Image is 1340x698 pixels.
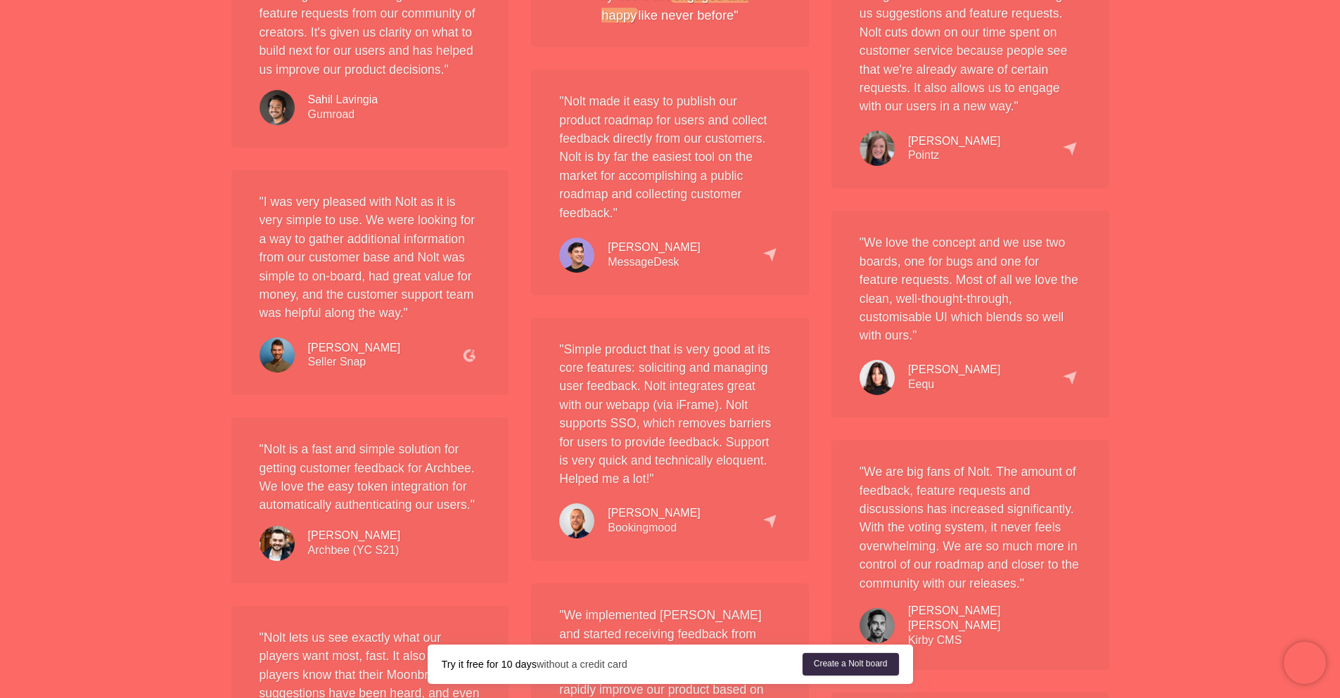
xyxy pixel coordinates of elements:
[860,131,895,166] img: testimonial-maggie.52abda0f92.jpg
[260,90,295,125] img: testimonial-sahil.2236960693.jpg
[559,340,781,489] p: "Simple product that is very good at its core features: soliciting and managing user feedback. No...
[860,360,895,395] img: testimonial-avida.9237efe1a7.jpg
[908,604,1081,633] div: [PERSON_NAME] [PERSON_NAME]
[908,134,1001,164] div: Pointz
[908,604,1081,647] div: Kirby CMS
[608,240,701,270] div: MessageDesk
[260,526,295,561] img: testimonial-dragos.5ba1ec0a09.jpg
[308,93,378,122] div: Gumroad
[308,341,401,356] div: [PERSON_NAME]
[308,93,378,108] div: Sahil Lavingia
[762,247,777,262] img: capterra.78f6e3bf33.png
[308,529,401,558] div: Archbee (YC S21)
[231,418,509,583] div: " Nolt is a fast and simple solution for getting customer feedback for Archbee. We love the easy ...
[608,506,701,521] div: [PERSON_NAME]
[1284,642,1326,684] iframe: Chatra live chat
[559,238,594,273] img: testimonial-josh.827cc021f2.jpg
[860,608,895,643] img: testimonial-bastian.e7fe6e24a1.jpg
[908,134,1001,149] div: [PERSON_NAME]
[308,529,401,543] div: [PERSON_NAME]
[559,503,594,538] img: testimonial-wouter.8104910475.jpg
[860,233,1081,344] p: "We love the concept and we use two boards, one for bugs and one for feature requests. Most of al...
[908,363,1001,392] div: Eequ
[803,653,899,676] a: Create a Nolt board
[260,337,295,373] img: testimonial-adrian.deb30e08c6.jpg
[831,440,1109,670] div: " We are big fans of Nolt. The amount of feedback, feature requests and discussions has increased...
[308,341,401,370] div: Seller Snap
[608,506,701,536] div: Bookingmood
[1062,141,1077,156] img: capterra.78f6e3bf33.png
[908,363,1001,377] div: [PERSON_NAME]
[608,240,701,255] div: [PERSON_NAME]
[1062,370,1077,385] img: capterra.78f6e3bf33.png
[442,657,803,671] div: without a credit card
[442,659,537,670] strong: Try it free for 10 days
[462,348,477,363] img: g2.cb6f757962.png
[762,514,777,529] img: capterra.78f6e3bf33.png
[260,193,481,323] p: "I was very pleased with Nolt as it is very simple to use. We were looking for a way to gather ad...
[559,92,781,222] p: "Nolt made it easy to publish our product roadmap for users and collect feedback directly from ou...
